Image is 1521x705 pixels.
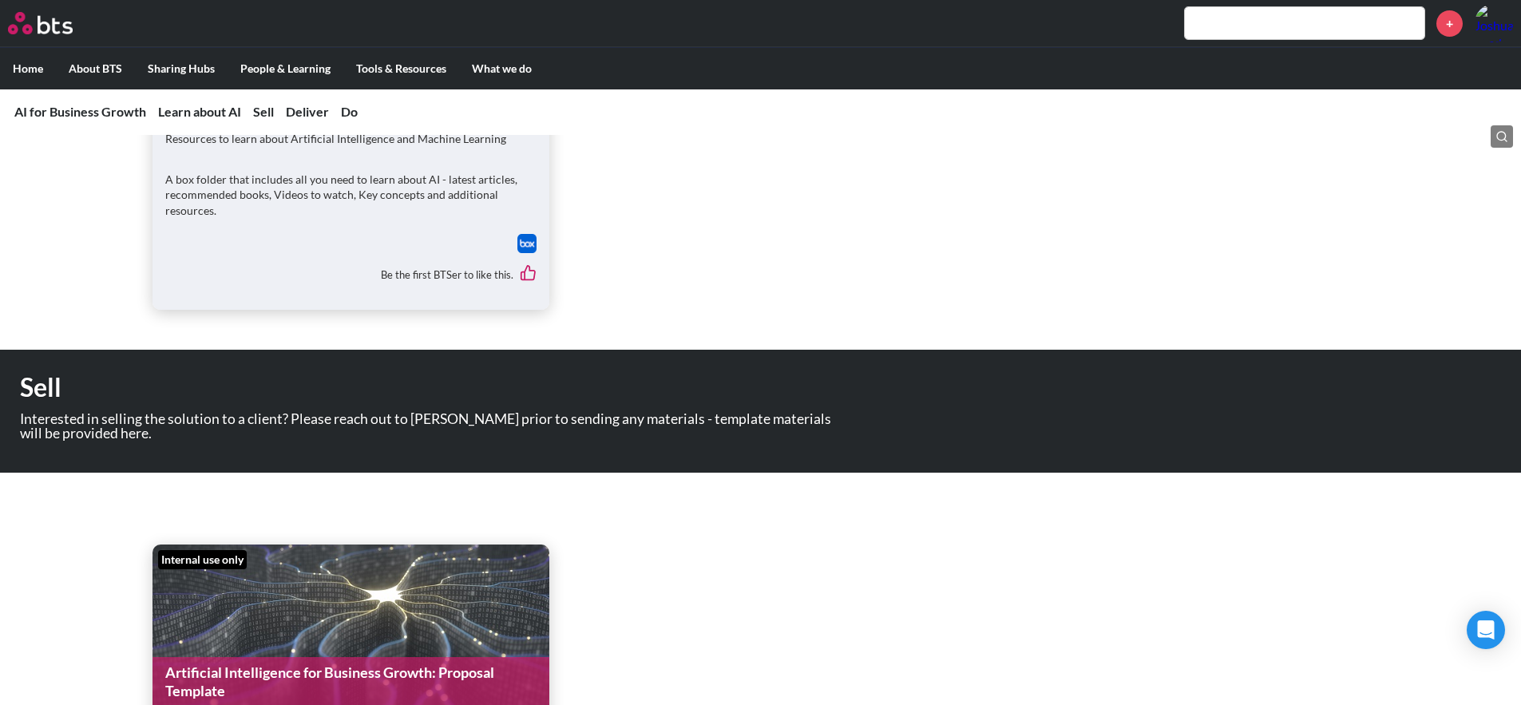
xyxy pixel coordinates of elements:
a: Deliver [286,104,329,119]
a: Go home [8,12,102,34]
div: Be the first BTSer to like this. [165,253,537,298]
a: AI for Business Growth [14,104,146,119]
p: Interested in selling the solution to a client? Please reach out to [PERSON_NAME] prior to sendin... [20,412,850,440]
a: Sell [253,104,274,119]
label: About BTS [56,48,135,89]
div: Internal use only [158,550,247,569]
label: Sharing Hubs [135,48,228,89]
a: Download file from Box [517,234,537,253]
p: A box folder that includes all you need to learn about AI - latest articles, recommended books, V... [165,172,537,219]
img: BTS Logo [8,12,73,34]
a: Learn about AI [158,104,241,119]
a: Profile [1475,4,1513,42]
a: Do [341,104,358,119]
p: Resources to learn about Artificial Intelligence and Machine Learning [165,131,537,147]
label: Tools & Resources [343,48,459,89]
label: What we do [459,48,545,89]
img: Joshua Shadrick [1475,4,1513,42]
div: Open Intercom Messenger [1467,611,1505,649]
img: Box logo [517,234,537,253]
a: + [1436,10,1463,37]
h1: Sell [20,370,1056,406]
label: People & Learning [228,48,343,89]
